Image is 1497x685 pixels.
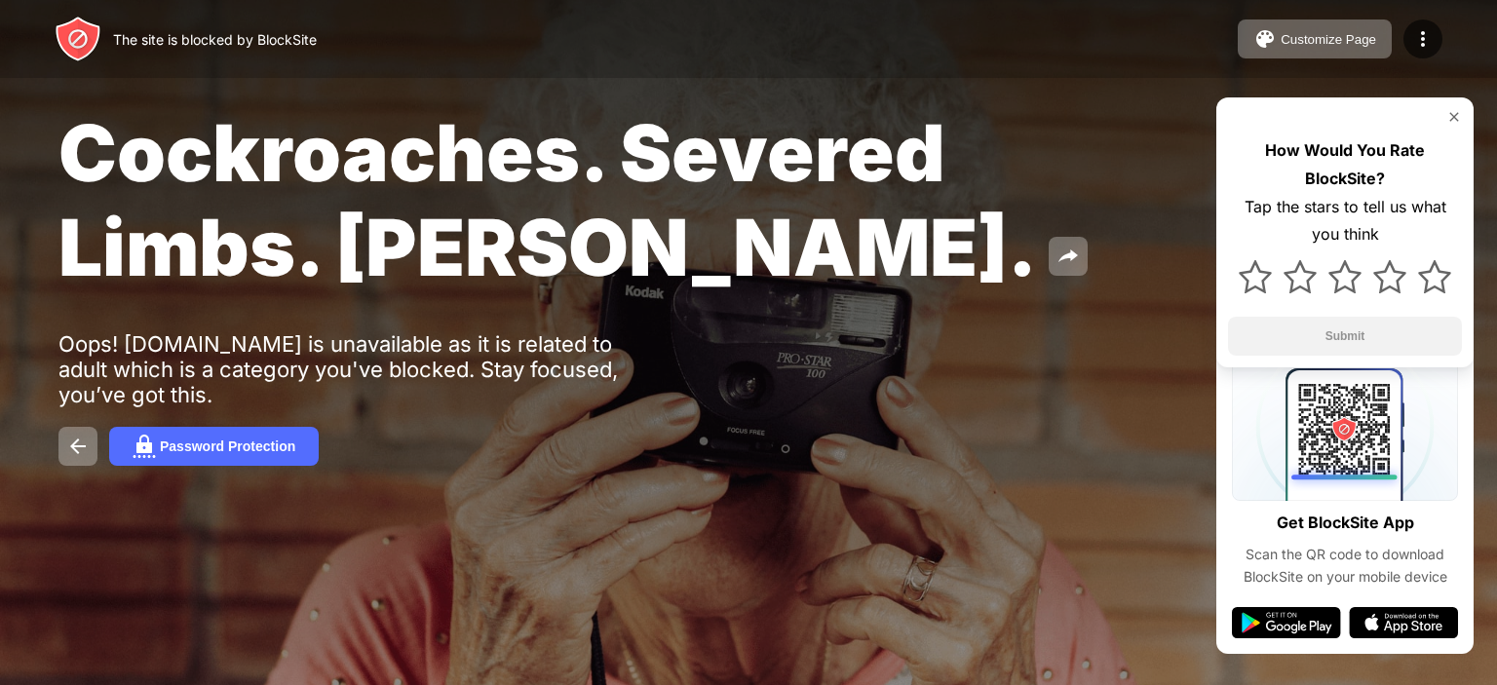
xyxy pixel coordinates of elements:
[1253,27,1277,51] img: pallet.svg
[109,427,319,466] button: Password Protection
[58,105,1037,294] span: Cockroaches. Severed Limbs. [PERSON_NAME].
[1446,109,1462,125] img: rate-us-close.svg
[1281,32,1376,47] div: Customize Page
[1228,193,1462,249] div: Tap the stars to tell us what you think
[1349,607,1458,638] img: app-store.svg
[55,16,101,62] img: header-logo.svg
[1228,317,1462,356] button: Submit
[1418,260,1451,293] img: star.svg
[160,438,295,454] div: Password Protection
[1411,27,1435,51] img: menu-icon.svg
[58,331,661,407] div: Oops! [DOMAIN_NAME] is unavailable as it is related to adult which is a category you've blocked. ...
[1239,260,1272,293] img: star.svg
[1373,260,1406,293] img: star.svg
[1238,19,1392,58] button: Customize Page
[1232,607,1341,638] img: google-play.svg
[113,31,317,48] div: The site is blocked by BlockSite
[1228,136,1462,193] div: How Would You Rate BlockSite?
[133,435,156,458] img: password.svg
[66,435,90,458] img: back.svg
[1328,260,1362,293] img: star.svg
[1056,245,1080,268] img: share.svg
[1284,260,1317,293] img: star.svg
